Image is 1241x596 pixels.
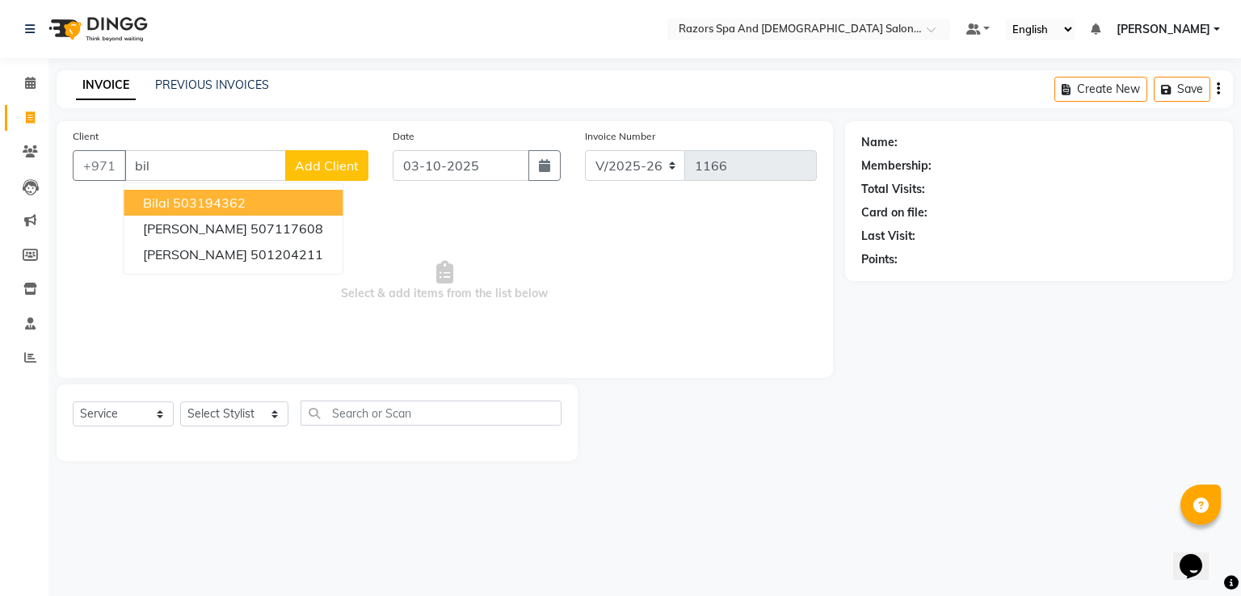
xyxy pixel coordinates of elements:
span: Add Client [295,157,359,174]
button: Save [1154,77,1210,102]
div: Last Visit: [861,228,915,245]
div: Card on file: [861,204,928,221]
span: [PERSON_NAME] [1117,21,1210,38]
div: Points: [861,251,898,268]
span: Bilal [143,195,170,211]
ngb-highlight: 501204211 [250,246,323,262]
ngb-highlight: 503194362 [173,195,246,211]
span: [PERSON_NAME] [143,246,247,262]
span: Select & add items from the list below [73,200,817,362]
label: Invoice Number [585,129,655,144]
input: Search by Name/Mobile/Email/Code [124,150,286,181]
span: [PERSON_NAME] [143,220,247,237]
ngb-highlight: 507117608 [250,220,323,237]
button: Create New [1054,77,1147,102]
label: Client [73,129,99,144]
button: +971 [73,150,126,181]
a: PREVIOUS INVOICES [155,78,269,92]
button: Add Client [285,150,368,181]
label: Date [393,129,414,144]
div: Membership: [861,157,932,174]
a: INVOICE [76,71,136,100]
div: Name: [861,134,898,151]
iframe: chat widget [1173,531,1225,580]
div: Total Visits: [861,181,925,198]
img: logo [41,6,152,52]
input: Search or Scan [301,401,562,426]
